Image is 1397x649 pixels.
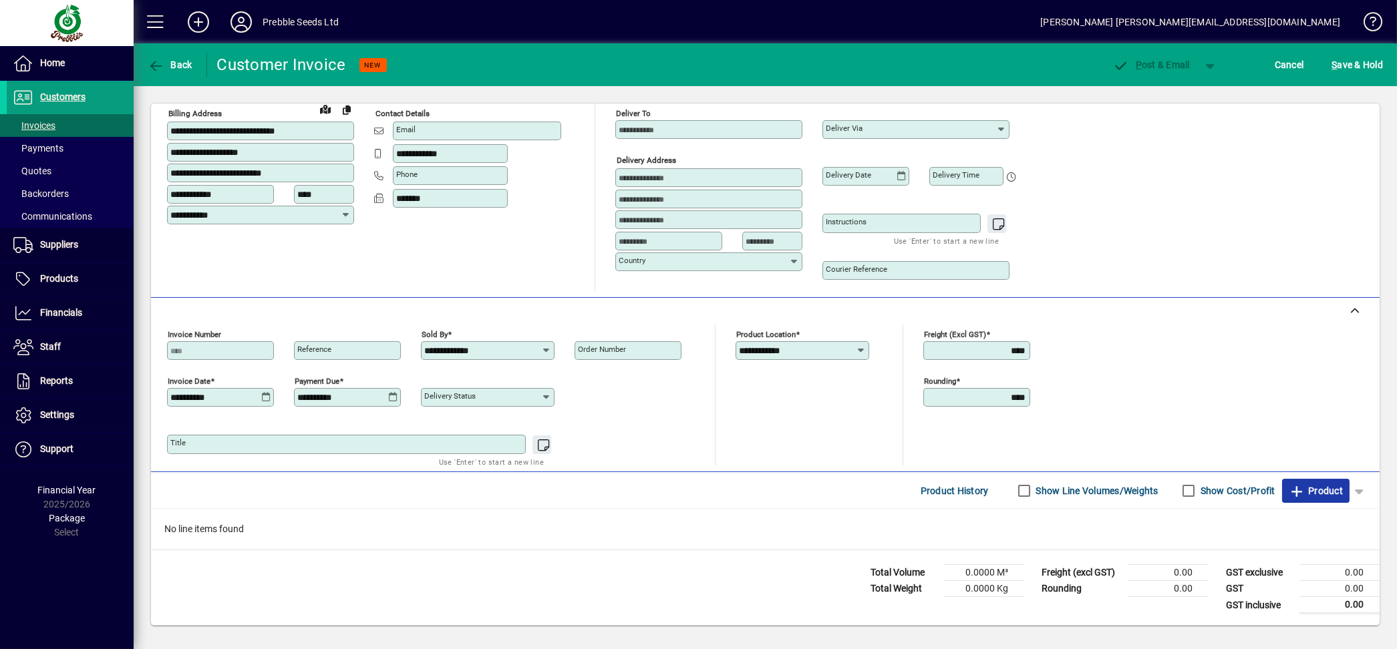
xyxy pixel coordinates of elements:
td: Freight (excl GST) [1035,565,1128,581]
a: Reports [7,365,134,398]
a: View on map [315,98,336,120]
button: Copy to Delivery address [336,99,357,120]
span: Settings [40,409,74,420]
button: Product [1282,479,1350,503]
span: Communications [13,211,92,222]
mat-hint: Use 'Enter' to start a new line [439,454,544,469]
span: Home [40,57,65,68]
div: [PERSON_NAME] [PERSON_NAME][EMAIL_ADDRESS][DOMAIN_NAME] [1040,11,1340,33]
button: Add [177,10,220,34]
td: GST exclusive [1219,565,1299,581]
mat-label: Payment due [295,377,339,386]
div: No line items found [151,509,1380,550]
mat-label: Freight (excl GST) [924,330,986,339]
mat-label: Sold by [422,330,448,339]
span: P [1136,59,1142,70]
td: 0.00 [1128,565,1209,581]
span: Financials [40,307,82,318]
span: Invoices [13,120,55,131]
td: GST inclusive [1219,597,1299,614]
mat-label: Rounding [924,377,956,386]
span: Product History [921,480,989,501]
app-page-header-button: Back [134,53,207,77]
button: Post & Email [1106,53,1197,77]
mat-label: Reference [297,345,331,354]
mat-label: Country [619,256,645,265]
span: Package [49,513,85,523]
a: Settings [7,399,134,432]
mat-label: Email [396,125,416,134]
span: S [1332,59,1337,70]
td: Rounding [1035,581,1128,597]
button: Save & Hold [1328,53,1386,77]
label: Show Line Volumes/Weights [1034,484,1158,497]
span: NEW [365,61,381,69]
mat-label: Courier Reference [826,264,887,274]
button: Product History [915,479,994,503]
td: 0.00 [1299,565,1380,581]
div: Customer Invoice [217,54,346,75]
td: 0.00 [1299,597,1380,614]
span: Payments [13,143,63,154]
span: Product [1289,480,1343,501]
span: Backorders [13,188,69,199]
div: Prebble Seeds Ltd [263,11,339,33]
td: GST [1219,581,1299,597]
mat-label: Product location [736,330,796,339]
span: Back [148,59,192,70]
a: Backorders [7,182,134,205]
span: Staff [40,341,61,352]
mat-label: Invoice number [168,330,221,339]
mat-label: Deliver To [616,109,651,118]
td: 0.00 [1128,581,1209,597]
label: Show Cost/Profit [1198,484,1275,497]
span: Customers [40,91,86,102]
span: Cancel [1275,54,1304,75]
button: Profile [220,10,263,34]
mat-label: Delivery date [826,170,871,180]
a: Communications [7,205,134,228]
span: ave & Hold [1332,54,1383,75]
a: Staff [7,331,134,364]
button: Back [144,53,196,77]
span: Suppliers [40,239,78,250]
span: Support [40,443,73,454]
td: Total Volume [864,565,944,581]
mat-label: Deliver via [826,124,863,133]
span: Products [40,273,78,284]
td: Total Weight [864,581,944,597]
mat-label: Phone [396,170,418,179]
mat-label: Delivery status [424,391,476,401]
a: Support [7,433,134,466]
td: 0.0000 Kg [944,581,1024,597]
a: Products [7,262,134,296]
a: Invoices [7,114,134,137]
span: ost & Email [1112,59,1190,70]
a: Payments [7,137,134,160]
mat-hint: Use 'Enter' to start a new line [894,233,999,248]
mat-label: Order number [578,345,626,354]
a: Home [7,47,134,80]
mat-label: Instructions [826,217,867,226]
td: 0.0000 M³ [944,565,1024,581]
a: Knowledge Base [1354,3,1380,46]
button: Cancel [1271,53,1307,77]
a: Suppliers [7,228,134,262]
span: Quotes [13,166,51,176]
span: Financial Year [38,485,96,495]
mat-label: Invoice date [168,377,210,386]
span: Reports [40,375,73,386]
a: Quotes [7,160,134,182]
a: Financials [7,296,134,330]
td: 0.00 [1299,581,1380,597]
mat-label: Delivery time [933,170,979,180]
mat-label: Title [170,438,186,447]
